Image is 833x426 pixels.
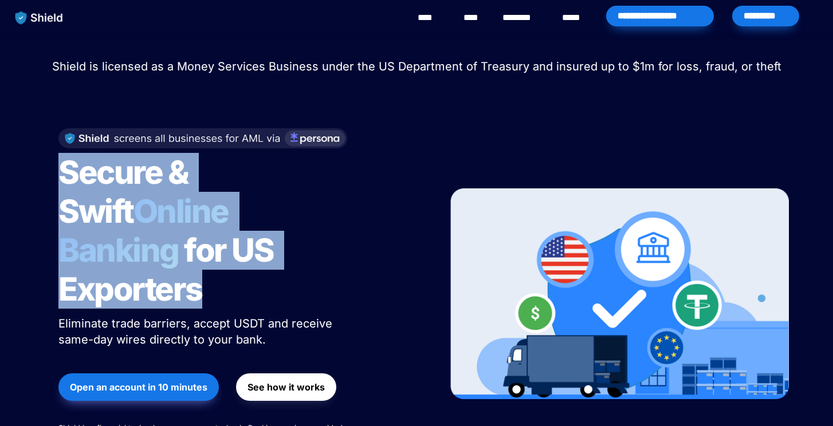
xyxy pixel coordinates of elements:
[236,373,336,401] button: See how it works
[58,368,219,407] a: Open an account in 10 minutes
[247,381,325,393] strong: See how it works
[236,368,336,407] a: See how it works
[52,60,781,73] span: Shield is licensed as a Money Services Business under the US Department of Treasury and insured u...
[58,317,336,346] span: Eliminate trade barriers, accept USDT and receive same-day wires directly to your bank.
[58,192,240,270] span: Online Banking
[58,153,194,231] span: Secure & Swift
[70,381,207,393] strong: Open an account in 10 minutes
[10,6,69,30] img: website logo
[58,373,219,401] button: Open an account in 10 minutes
[58,231,279,309] span: for US Exporters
